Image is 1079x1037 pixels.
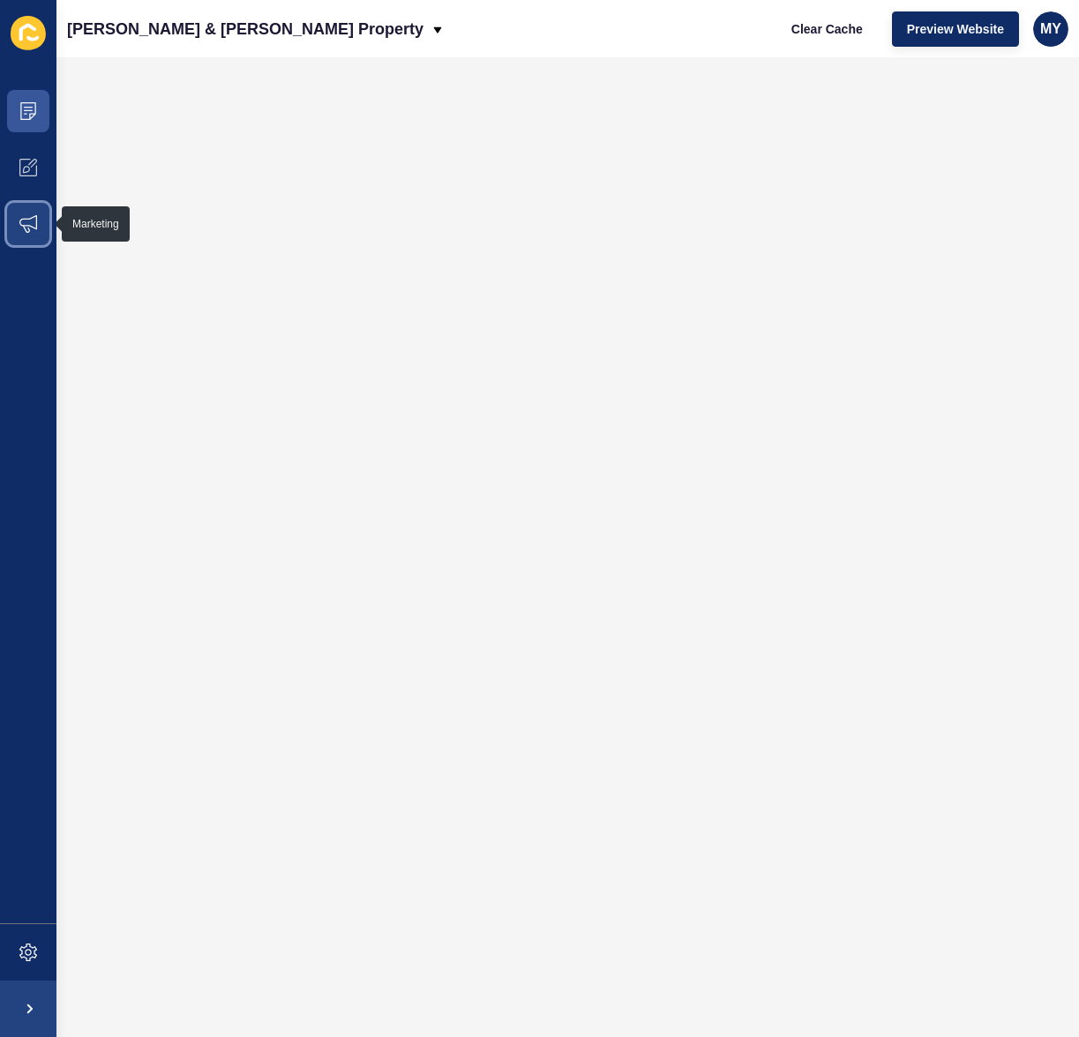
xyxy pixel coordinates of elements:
p: [PERSON_NAME] & [PERSON_NAME] Property [67,7,423,51]
button: Clear Cache [776,11,878,47]
div: Marketing [72,217,119,231]
span: Clear Cache [791,20,863,38]
button: Preview Website [892,11,1019,47]
span: Preview Website [907,20,1004,38]
span: MY [1040,20,1061,38]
